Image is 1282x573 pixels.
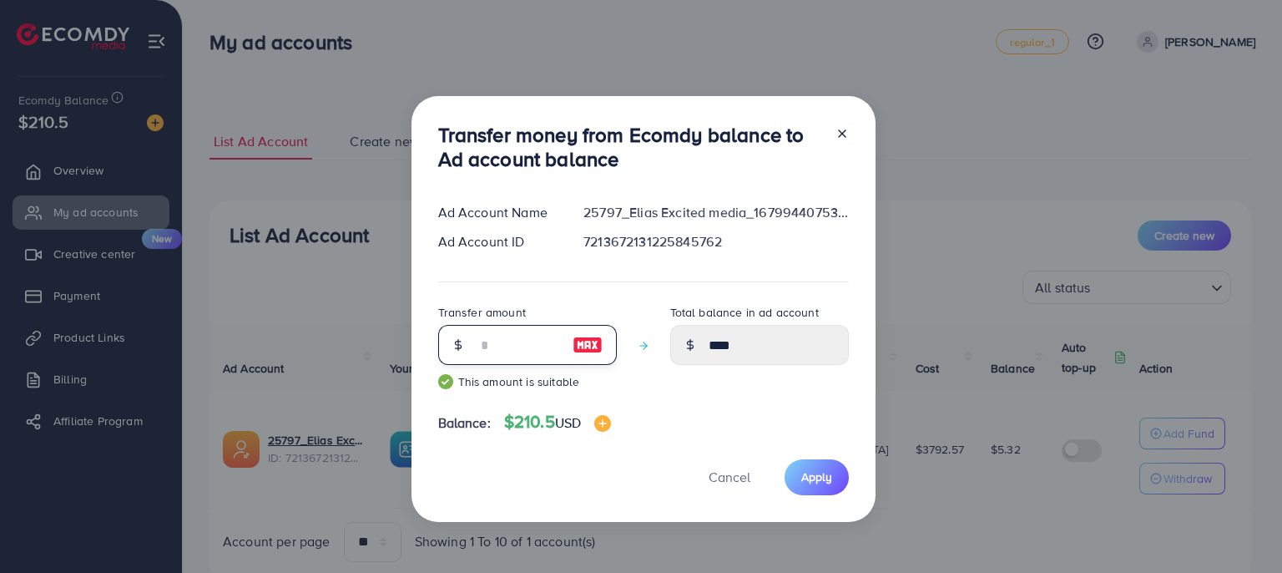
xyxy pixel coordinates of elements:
button: Cancel [688,459,771,495]
img: guide [438,374,453,389]
div: 7213672131225845762 [570,232,861,251]
span: USD [555,413,581,432]
img: image [594,415,611,432]
div: Ad Account ID [425,232,571,251]
label: Transfer amount [438,304,526,321]
span: Apply [801,469,832,485]
h3: Transfer money from Ecomdy balance to Ad account balance [438,123,822,171]
span: Balance: [438,413,491,433]
div: Ad Account Name [425,203,571,222]
button: Apply [785,459,849,495]
small: This amount is suitable [438,373,617,390]
h4: $210.5 [504,412,611,433]
iframe: Chat [1211,498,1269,560]
span: Cancel [709,468,750,486]
label: Total balance in ad account [670,304,819,321]
img: image [573,335,603,355]
div: 25797_Elias Excited media_1679944075357 [570,203,861,222]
